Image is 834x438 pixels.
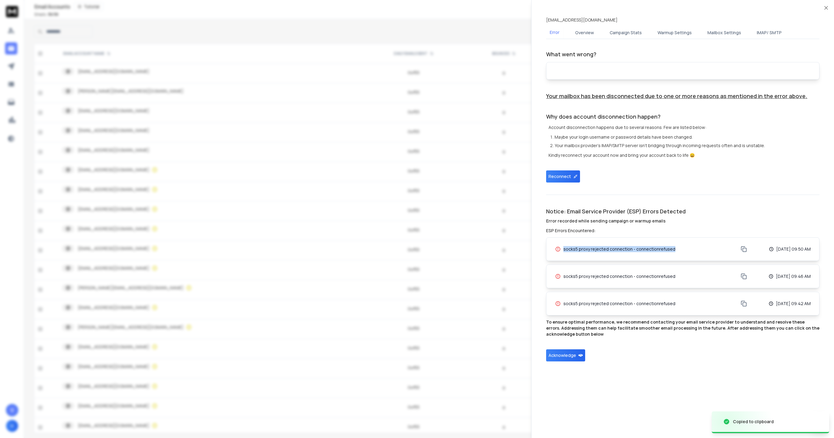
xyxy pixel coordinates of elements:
p: To ensure optimal performance, we recommend contacting your email service provider to understand ... [546,319,819,337]
span: socks5 proxy rejected connection - connectionrefused [563,246,675,252]
p: [EMAIL_ADDRESS][DOMAIN_NAME] [546,17,618,23]
h1: Your mailbox has been disconnected due to one or more reasons as mentioned in the error above. [546,92,819,100]
p: Kindly reconnect your account now and bring your account back to life 😄 [549,152,819,158]
div: Copied to clipboard [733,419,774,425]
span: socks5 proxy rejected connection - connectionrefused [563,301,675,307]
h4: Error recorded while sending campaign or warmup emails [546,218,819,224]
span: socks5 proxy rejected connection - connectionrefused [563,273,675,279]
p: [DATE] 09:46 AM [776,273,811,279]
h1: Notice: Email Service Provider (ESP) Errors Detected [546,207,819,224]
p: Account disconnection happens due to several reasons. Few are listed below: [549,124,819,130]
button: Warmup Settings [654,26,695,39]
li: Your mailbox provider's IMAP/SMTP server isn't bridging through incoming requests often and is un... [555,143,819,149]
button: Error [546,26,563,40]
p: [DATE] 09:42 AM [776,301,811,307]
button: Acknowledge [546,349,585,361]
button: Overview [572,26,598,39]
li: Maybe your login username or password details have been changed. [555,134,819,140]
button: Mailbox Settings [704,26,745,39]
button: Campaign Stats [606,26,645,39]
h3: ESP Errors Encountered: [546,228,819,234]
p: [DATE] 09:50 AM [776,246,811,252]
h1: What went wrong? [546,50,819,58]
button: Reconnect [546,170,580,183]
h1: Why does account disconnection happen? [546,112,819,121]
button: IMAP/ SMTP [753,26,785,39]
